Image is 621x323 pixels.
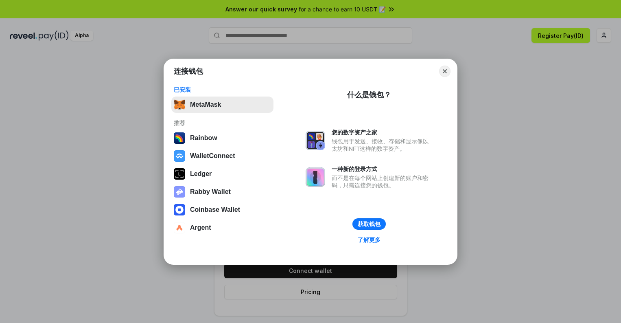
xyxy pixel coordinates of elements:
div: 而不是在每个网站上创建新的账户和密码，只需连接您的钱包。 [332,174,433,189]
div: Ledger [190,170,212,178]
button: Rainbow [171,130,273,146]
div: 一种新的登录方式 [332,165,433,173]
div: 获取钱包 [358,220,380,228]
img: svg+xml,%3Csvg%20xmlns%3D%22http%3A%2F%2Fwww.w3.org%2F2000%2Fsvg%22%20width%3D%2228%22%20height%3... [174,168,185,180]
img: svg+xml,%3Csvg%20xmlns%3D%22http%3A%2F%2Fwww.w3.org%2F2000%2Fsvg%22%20fill%3D%22none%22%20viewBox... [306,131,325,150]
button: MetaMask [171,97,273,113]
img: svg+xml,%3Csvg%20width%3D%2228%22%20height%3D%2228%22%20viewBox%3D%220%200%2028%2028%22%20fill%3D... [174,204,185,215]
button: Rabby Wallet [171,184,273,200]
h1: 连接钱包 [174,66,203,76]
img: svg+xml,%3Csvg%20xmlns%3D%22http%3A%2F%2Fwww.w3.org%2F2000%2Fsvg%22%20fill%3D%22none%22%20viewBox... [174,186,185,198]
img: svg+xml,%3Csvg%20xmlns%3D%22http%3A%2F%2Fwww.w3.org%2F2000%2Fsvg%22%20fill%3D%22none%22%20viewBox... [306,167,325,187]
div: 了解更多 [358,236,380,244]
button: Argent [171,220,273,236]
div: 已安装 [174,86,271,93]
div: Rainbow [190,134,217,142]
a: 了解更多 [353,235,385,245]
img: svg+xml,%3Csvg%20width%3D%2228%22%20height%3D%2228%22%20viewBox%3D%220%200%2028%2028%22%20fill%3D... [174,150,185,162]
div: 推荐 [174,119,271,127]
div: Rabby Wallet [190,188,231,196]
button: Close [439,66,450,77]
button: Ledger [171,166,273,182]
img: svg+xml,%3Csvg%20width%3D%2228%22%20height%3D%2228%22%20viewBox%3D%220%200%2028%2028%22%20fill%3D... [174,222,185,233]
button: Coinbase Wallet [171,202,273,218]
div: 您的数字资产之家 [332,129,433,136]
div: Coinbase Wallet [190,206,240,213]
button: 获取钱包 [352,218,386,230]
button: WalletConnect [171,148,273,164]
div: 什么是钱包？ [347,90,391,100]
div: 钱包用于发送、接收、存储和显示像以太坊和NFT这样的数字资产。 [332,138,433,152]
div: MetaMask [190,101,221,108]
div: WalletConnect [190,152,235,160]
div: Argent [190,224,211,231]
img: svg+xml,%3Csvg%20width%3D%22120%22%20height%3D%22120%22%20viewBox%3D%220%200%20120%20120%22%20fil... [174,132,185,144]
img: svg+xml,%3Csvg%20fill%3D%22none%22%20height%3D%2233%22%20viewBox%3D%220%200%2035%2033%22%20width%... [174,99,185,110]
